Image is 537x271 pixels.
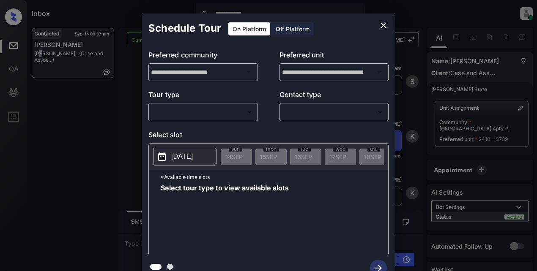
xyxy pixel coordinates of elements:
[279,50,389,63] p: Preferred unit
[228,22,270,35] div: On Platform
[148,50,258,63] p: Preferred community
[375,17,392,34] button: close
[271,22,314,35] div: Off Platform
[148,89,258,103] p: Tour type
[171,152,193,162] p: [DATE]
[279,89,389,103] p: Contact type
[161,184,289,252] span: Select tour type to view available slots
[142,14,228,43] h2: Schedule Tour
[161,170,388,184] p: *Available time slots
[153,148,216,165] button: [DATE]
[148,130,389,143] p: Select slot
